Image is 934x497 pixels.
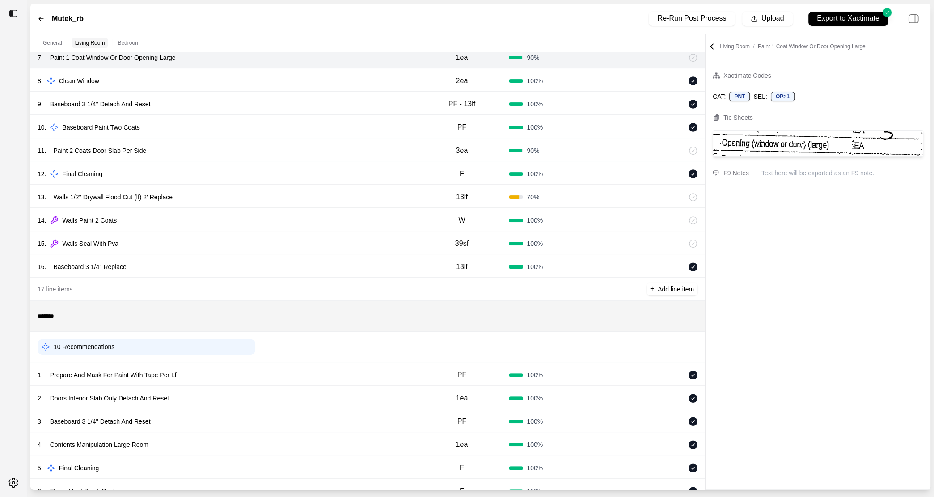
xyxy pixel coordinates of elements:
[527,53,539,62] span: 90 %
[38,76,43,85] p: 8 .
[460,168,464,179] p: F
[527,146,539,155] span: 90 %
[649,12,735,26] button: Re-Run Post Process
[46,51,179,64] p: Paint 1 Coat Window Or Door Opening Large
[460,463,464,473] p: F
[650,284,654,294] p: +
[38,417,43,426] p: 3 .
[457,370,466,380] p: PF
[527,417,543,426] span: 100 %
[527,440,543,449] span: 100 %
[38,53,43,62] p: 7 .
[55,75,103,87] p: Clean Window
[723,168,749,178] div: F9 Notes
[50,144,150,157] p: Paint 2 Coats Door Slab Per Side
[527,169,543,178] span: 100 %
[46,369,180,381] p: Prepare And Mask For Paint With Tape Per Lf
[527,216,543,225] span: 100 %
[527,193,539,202] span: 70 %
[750,43,758,50] span: /
[448,99,475,110] p: PF - 13lf
[38,487,43,496] p: 6 .
[46,98,154,110] p: Baseboard 3 1/4'' Detach And Reset
[742,12,793,26] button: Upload
[658,13,727,24] p: Re-Run Post Process
[456,52,468,63] p: 1ea
[904,9,923,29] img: right-panel.svg
[43,39,62,46] p: General
[38,285,73,294] p: 17 line items
[38,169,46,178] p: 12 .
[455,238,469,249] p: 39sf
[527,76,543,85] span: 100 %
[456,393,468,404] p: 1ea
[38,463,43,472] p: 5 .
[52,13,84,24] label: Mutek_rb
[723,112,753,123] div: Tic Sheets
[9,9,18,18] img: toggle sidebar
[527,123,543,132] span: 100 %
[758,43,866,50] span: Paint 1 Coat Window Or Door Opening Large
[46,392,173,404] p: Doors Interior Slab Only Detach And Reset
[527,239,543,248] span: 100 %
[458,215,465,226] p: W
[460,486,464,497] p: F
[457,122,466,133] p: PF
[38,146,46,155] p: 11 .
[38,440,43,449] p: 4 .
[456,76,468,86] p: 2ea
[50,191,176,203] p: Walls 1/2'' Drywall Flood Cut (lf) 2' Replace
[46,438,152,451] p: Contents Manipulation Large Room
[456,145,468,156] p: 3ea
[38,193,46,202] p: 13 .
[38,394,43,403] p: 2 .
[713,170,719,176] img: comment
[817,13,879,24] p: Export to Xactimate
[723,70,771,81] div: Xactimate Codes
[761,168,923,177] p: Text here will be exported as an F9 note.
[38,123,46,132] p: 10 .
[59,237,122,250] p: Walls Seal With Pva
[59,214,120,227] p: Walls Paint 2 Coats
[527,487,543,496] span: 100 %
[527,262,543,271] span: 100 %
[713,131,923,156] img: Cropped Image
[59,168,106,180] p: Final Cleaning
[38,100,43,109] p: 9 .
[753,92,767,101] p: SEL:
[118,39,139,46] p: Bedroom
[647,283,697,295] button: +Add line item
[38,371,43,379] p: 1 .
[527,371,543,379] span: 100 %
[46,415,154,428] p: Baseboard 3 1/4'' Detach And Reset
[527,463,543,472] span: 100 %
[50,261,130,273] p: Baseboard 3 1/4'' Replace
[771,92,795,101] div: OP>1
[457,416,466,427] p: PF
[527,100,543,109] span: 100 %
[456,192,468,202] p: 13lf
[38,216,46,225] p: 14 .
[800,7,896,30] button: Export to Xactimate
[808,12,888,26] button: Export to Xactimate
[456,261,468,272] p: 13lf
[658,285,694,294] p: Add line item
[713,92,726,101] p: CAT:
[720,43,866,50] p: Living Room
[54,342,114,351] p: 10 Recommendations
[761,13,784,24] p: Upload
[59,121,143,134] p: Baseboard Paint Two Coats
[75,39,105,46] p: Living Room
[729,92,750,101] div: PNT
[55,462,103,474] p: Final Cleaning
[38,239,46,248] p: 15 .
[456,439,468,450] p: 1ea
[527,394,543,403] span: 100 %
[38,262,46,271] p: 16 .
